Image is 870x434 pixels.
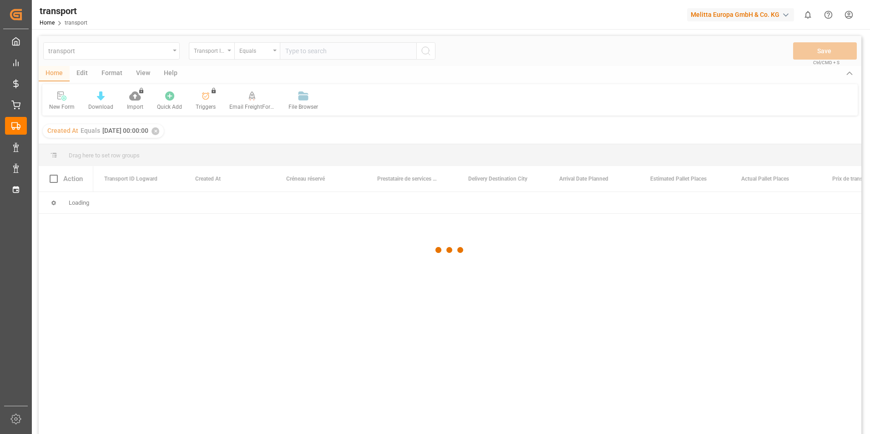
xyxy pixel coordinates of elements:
[687,6,798,23] button: Melitta Europa GmbH & Co. KG
[798,5,818,25] button: show 0 new notifications
[691,10,779,20] font: Melitta Europa GmbH & Co. KG
[40,20,55,26] a: Home
[40,4,87,18] div: transport
[818,5,839,25] button: Help Center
